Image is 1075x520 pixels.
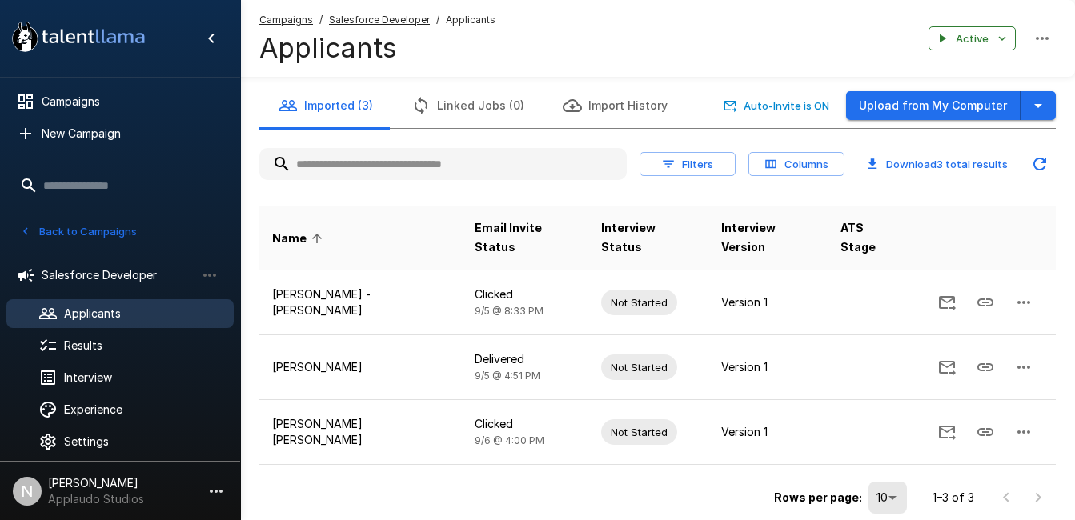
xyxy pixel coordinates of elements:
p: [PERSON_NAME] [PERSON_NAME] [272,416,449,448]
span: Not Started [601,425,677,440]
p: Delivered [475,351,576,367]
u: Campaigns [259,14,313,26]
span: 9/5 @ 4:51 PM [475,370,540,382]
div: 10 [868,482,907,514]
span: Interview Version [721,218,815,257]
span: 9/5 @ 8:33 PM [475,305,544,317]
span: 9/6 @ 4:00 PM [475,434,544,446]
span: Interview Status [601,218,696,257]
span: Applicants [446,12,495,28]
p: Version 1 [721,294,815,310]
span: Not Started [601,295,677,310]
span: ATS Stage [840,218,897,257]
button: Updated Today - 3:26 PM [1024,148,1056,180]
span: / [319,12,323,28]
button: Columns [748,152,844,177]
p: Version 1 [721,359,815,375]
button: Imported (3) [259,83,392,128]
p: Rows per page: [774,490,862,506]
span: Not Started [601,360,677,375]
span: / [436,12,439,28]
span: Copy Interview Link [966,359,1005,373]
p: Clicked [475,286,576,302]
p: [PERSON_NAME] - [PERSON_NAME] [272,286,449,318]
button: Active [929,26,1016,51]
button: Import History [544,83,687,128]
button: Upload from My Computer [846,91,1021,121]
p: 1–3 of 3 [933,490,974,506]
button: Auto-Invite is ON [720,94,833,118]
button: Filters [640,152,736,177]
span: Name [272,229,327,248]
span: Send Invitation [928,294,966,308]
button: Linked Jobs (0) [392,83,544,128]
span: Send Invitation [928,424,966,438]
span: Email Invite Status [475,218,576,257]
u: Salesforce Developer [329,14,430,26]
p: Clicked [475,416,576,432]
span: Copy Interview Link [966,424,1005,438]
h4: Applicants [259,31,495,65]
button: Download3 total results [857,152,1017,177]
p: Version 1 [721,424,815,440]
p: [PERSON_NAME] [272,359,449,375]
span: Copy Interview Link [966,294,1005,308]
span: Send Invitation [928,359,966,373]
